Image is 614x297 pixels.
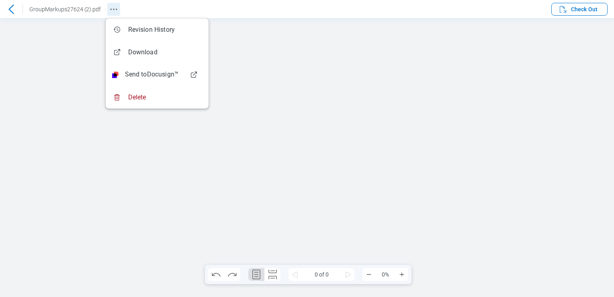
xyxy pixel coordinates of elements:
div: Download [112,47,158,57]
div: Revision History [112,25,175,35]
button: Zoom In [395,268,408,281]
ul: Revision History [106,19,209,109]
button: Revision History [107,3,120,16]
span: 0 of 0 [301,268,342,281]
button: Undo [208,268,224,281]
img: Docusign Logo [112,72,119,78]
span: 0% [375,268,395,281]
button: Zoom Out [362,268,375,281]
span: Delete [128,93,146,102]
span: Check Out [571,5,598,13]
span: Send to Docusign™ [125,70,179,80]
button: Redo [224,268,240,281]
button: Continuous Page Layout [264,268,280,281]
button: Check Out [551,3,608,16]
button: Single Page Layout [248,268,264,281]
span: GroupMarkups27624 (2).pdf [29,6,101,12]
